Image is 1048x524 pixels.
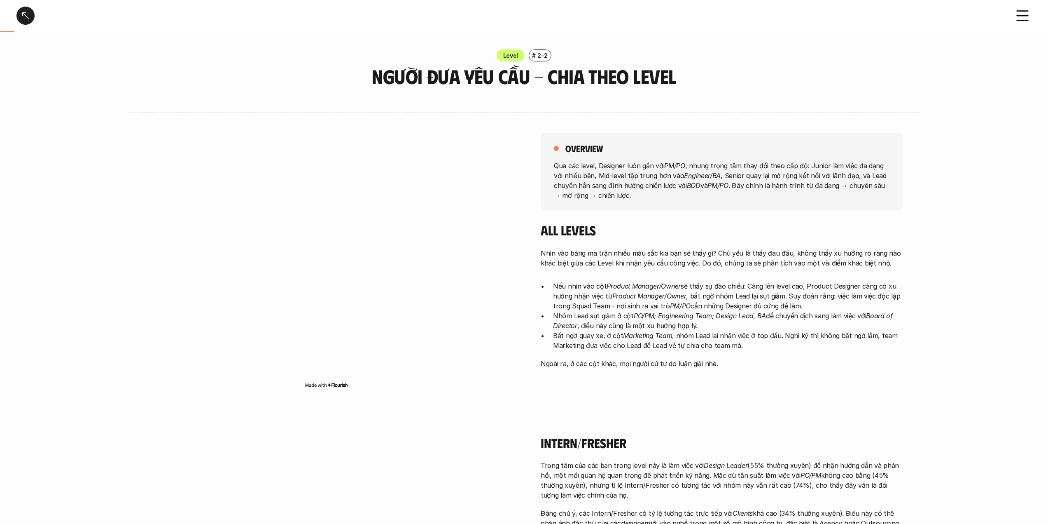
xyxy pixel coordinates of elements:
[553,312,895,330] em: Board of Director
[305,382,348,388] img: Made with Flourish
[684,171,721,179] em: Engineer/BA
[541,222,903,238] h4: All levels
[607,282,681,290] em: Product Manager/Owner
[553,281,903,311] p: Nếu nhìn vào cột sẽ thấy sự đảo chiều: Càng lên level cao, Product Designer càng có xu hướng nhận...
[554,160,890,200] p: Qua các level, Designer luôn gắn với , nhưng trọng tâm thay đổi theo cấp độ: Junior làm việc đa d...
[503,51,518,60] p: Level
[801,471,821,479] em: PO/PM
[623,331,672,340] em: Marketing Team
[553,311,903,331] p: Nhóm Lead sụt giảm ở cột để chuyển dịch sang làm việc với , điều này cũng là một xu hướng hợp lý.
[670,302,691,310] em: PM/PO
[541,359,903,369] p: Ngoài ra, ở các cột khác, mọi người cứ tự do luận giải nhé.
[145,133,508,380] iframe: Interactive or visual content
[541,248,903,268] p: Nhìn vào bảng ma trận nhiều màu sắc kia bạn sẽ thấy gì? Chủ yếu là thấy đau đầu, không thấy xu hư...
[664,161,685,169] em: PM/PO
[612,292,686,300] em: Product Manager/Owner
[553,331,903,350] p: Bất ngờ quay xe, ở cột , nhóm Lead lại nhận việc ở top đầu. Nghĩ kỹ thì không bất ngờ lắm, team M...
[687,181,700,189] em: BOD
[707,181,728,189] em: PM/PO
[541,461,903,500] p: Trọng tâm của các bạn trong level này là làm việc với (55% thường xuyên) để nhận hướng dẫn và phả...
[634,312,766,320] em: PO/PM; Engineering Team; Design Lead, BA
[349,66,699,87] h3: Người đưa yêu cầu - Chia theo Level
[565,143,603,154] h5: overview
[541,435,903,451] h4: Intern/Fresher
[537,51,547,60] p: 2-2
[532,52,536,59] h6: #
[704,461,747,470] em: Design Leader
[733,509,753,517] em: Clients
